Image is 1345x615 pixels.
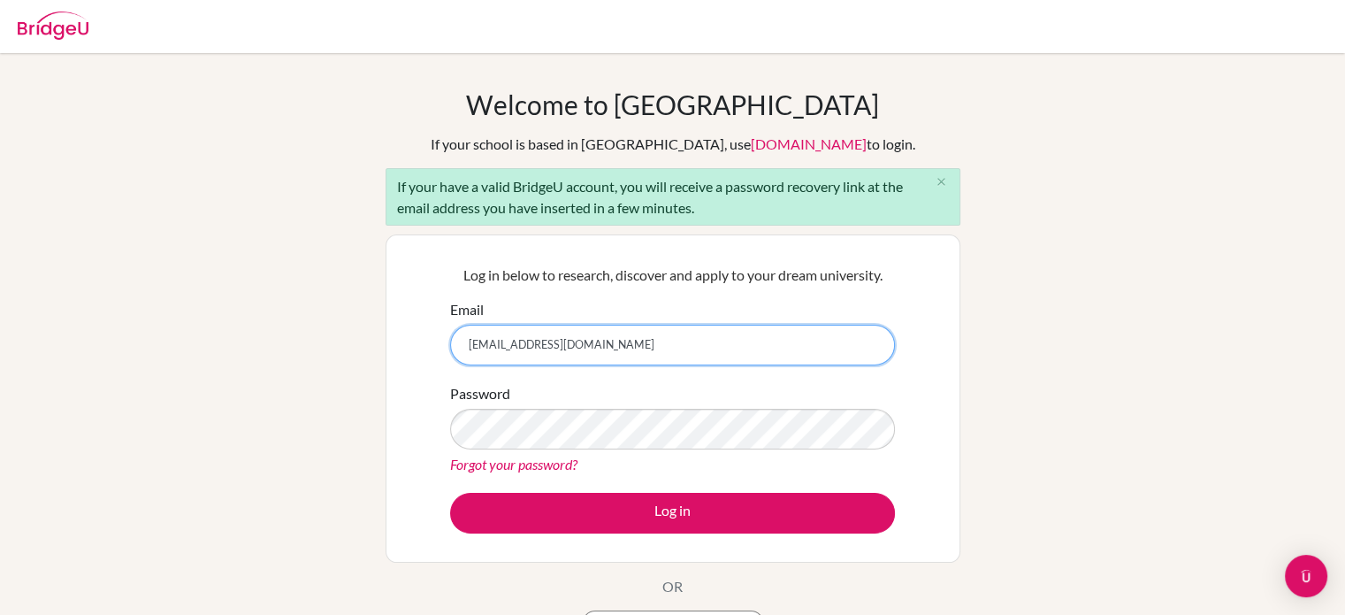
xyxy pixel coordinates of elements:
[431,134,915,155] div: If your school is based in [GEOGRAPHIC_DATA], use to login.
[450,493,895,534] button: Log in
[924,169,959,196] button: Close
[18,12,88,40] img: Bridge-U
[1285,555,1327,597] div: Open Intercom Messenger
[450,456,577,473] a: Forgot your password?
[450,265,895,286] p: Log in below to research, discover and apply to your dream university.
[662,576,683,597] p: OR
[466,88,879,120] h1: Welcome to [GEOGRAPHIC_DATA]
[751,135,867,152] a: [DOMAIN_NAME]
[386,168,960,226] div: If your have a valid BridgeU account, you will receive a password recovery link at the email addr...
[935,175,948,188] i: close
[450,383,510,404] label: Password
[450,299,484,320] label: Email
